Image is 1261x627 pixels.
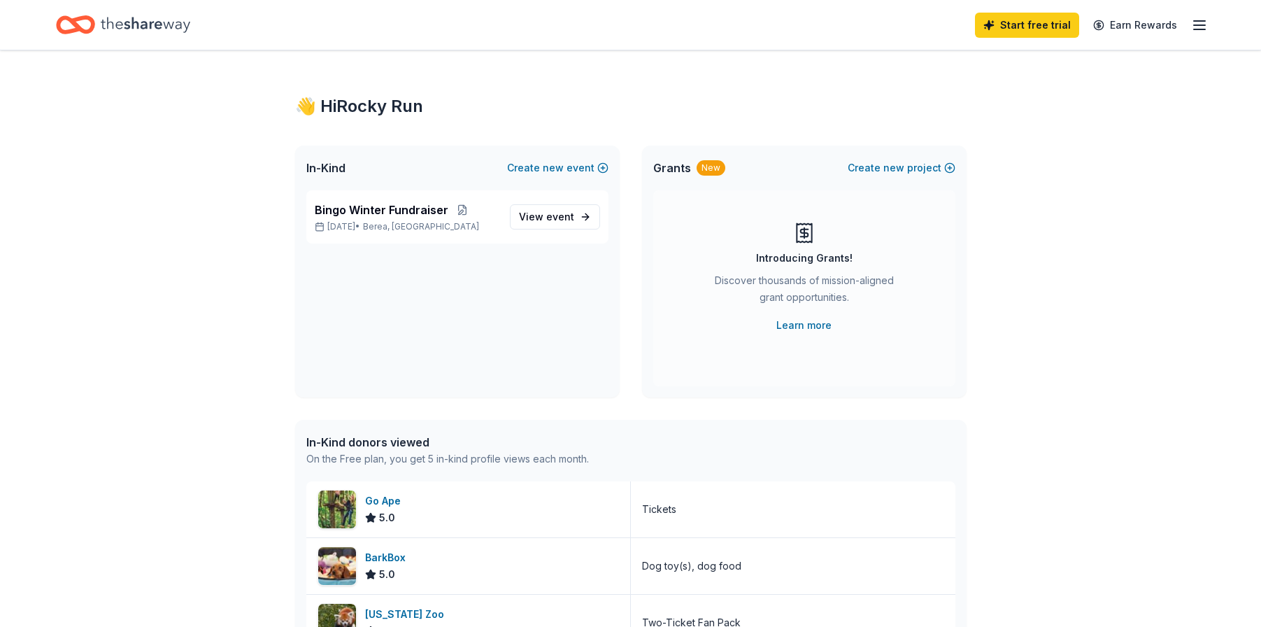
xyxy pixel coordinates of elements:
[363,221,479,232] span: Berea, [GEOGRAPHIC_DATA]
[546,211,574,223] span: event
[975,13,1079,38] a: Start free trial
[697,160,725,176] div: New
[318,491,356,528] img: Image for Go Ape
[1085,13,1185,38] a: Earn Rewards
[365,606,450,623] div: [US_STATE] Zoo
[295,95,967,118] div: 👋 Hi Rocky Run
[519,209,574,225] span: View
[365,493,406,509] div: Go Ape
[315,202,448,218] span: Bingo Winter Fundraiser
[510,204,600,230] a: View event
[306,434,589,451] div: In-Kind donors viewed
[543,160,564,176] span: new
[379,566,395,583] span: 5.0
[318,547,356,585] img: Image for BarkBox
[379,509,395,526] span: 5.0
[848,160,955,176] button: Createnewproject
[776,317,832,334] a: Learn more
[709,272,899,311] div: Discover thousands of mission-aligned grant opportunities.
[642,501,676,518] div: Tickets
[756,250,853,267] div: Introducing Grants!
[315,221,499,232] p: [DATE] •
[306,160,345,176] span: In-Kind
[306,451,589,467] div: On the Free plan, you get 5 in-kind profile views each month.
[642,558,741,575] div: Dog toy(s), dog food
[365,549,411,566] div: BarkBox
[56,8,190,41] a: Home
[653,160,691,176] span: Grants
[883,160,904,176] span: new
[507,160,608,176] button: Createnewevent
